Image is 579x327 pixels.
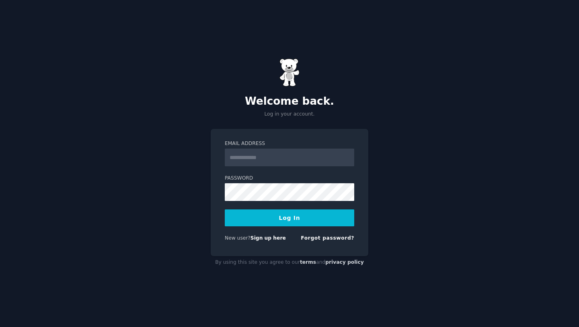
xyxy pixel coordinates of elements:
button: Log In [225,209,354,226]
label: Password [225,175,354,182]
p: Log in your account. [211,111,368,118]
label: Email Address [225,140,354,147]
a: privacy policy [325,259,364,265]
div: By using this site you agree to our and [211,256,368,269]
a: terms [300,259,316,265]
span: New user? [225,235,250,241]
img: Gummy Bear [279,58,300,87]
a: Forgot password? [301,235,354,241]
h2: Welcome back. [211,95,368,108]
a: Sign up here [250,235,286,241]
